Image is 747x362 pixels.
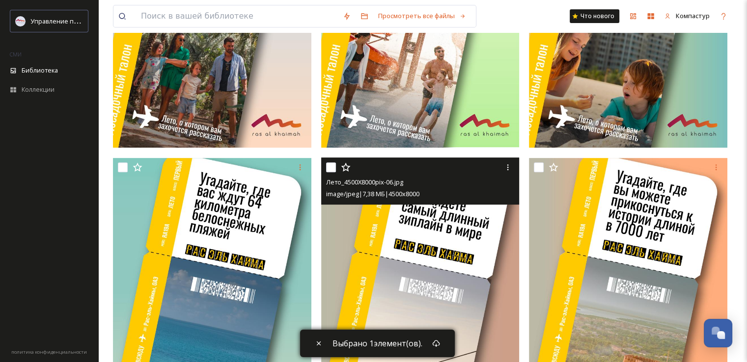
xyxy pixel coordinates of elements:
font: 8000 [406,189,419,198]
font: x [402,189,406,198]
font: | [385,189,388,198]
a: Просмотреть все файлы [373,6,471,26]
font: Лето_4500X8000pix-06.jpg [326,178,403,186]
font: элемент(ов). [374,338,422,349]
font: политика конфиденциальности [11,349,87,355]
font: image/jpeg [326,189,359,198]
font: СМИ [10,51,22,58]
font: Просмотреть все файлы [378,11,455,20]
a: политика конфиденциальности [11,345,87,357]
font: Выбрано 1 [332,338,374,349]
font: 4500 [388,189,402,198]
button: Открытый чат [704,319,732,347]
input: Поиск в вашей библиотеке [136,5,338,27]
font: Библиотека [22,66,58,75]
font: Что нового [581,12,614,20]
font: Управление по развитию туризма [GEOGRAPHIC_DATA] [30,16,200,26]
font: | [359,189,362,198]
font: Коллекции [22,85,55,94]
a: Что нового [570,9,619,23]
a: Компастур [660,6,715,26]
img: Logo_RAKTDA_RGB-01.png [16,16,26,26]
font: 7,38 МБ [362,189,385,198]
font: Компастур [676,11,710,20]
